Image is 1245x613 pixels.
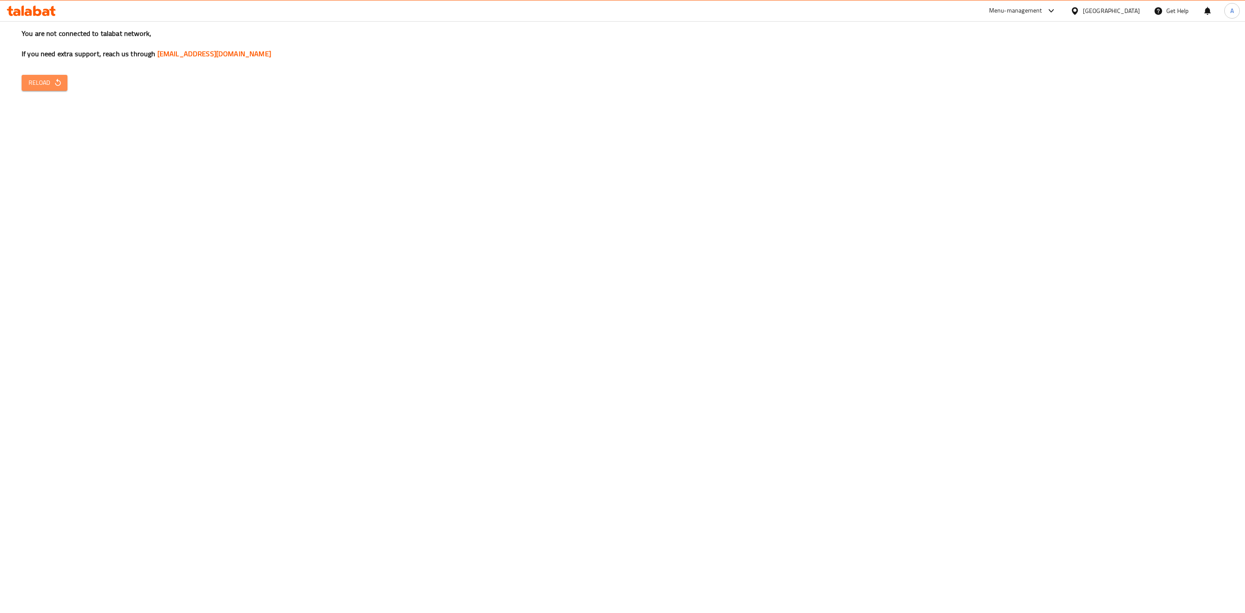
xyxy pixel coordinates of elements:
[1230,6,1234,16] span: A
[22,75,67,91] button: Reload
[157,47,271,60] a: [EMAIL_ADDRESS][DOMAIN_NAME]
[989,6,1042,16] div: Menu-management
[1083,6,1140,16] div: [GEOGRAPHIC_DATA]
[29,77,61,88] span: Reload
[22,29,1223,59] h3: You are not connected to talabat network, If you need extra support, reach us through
